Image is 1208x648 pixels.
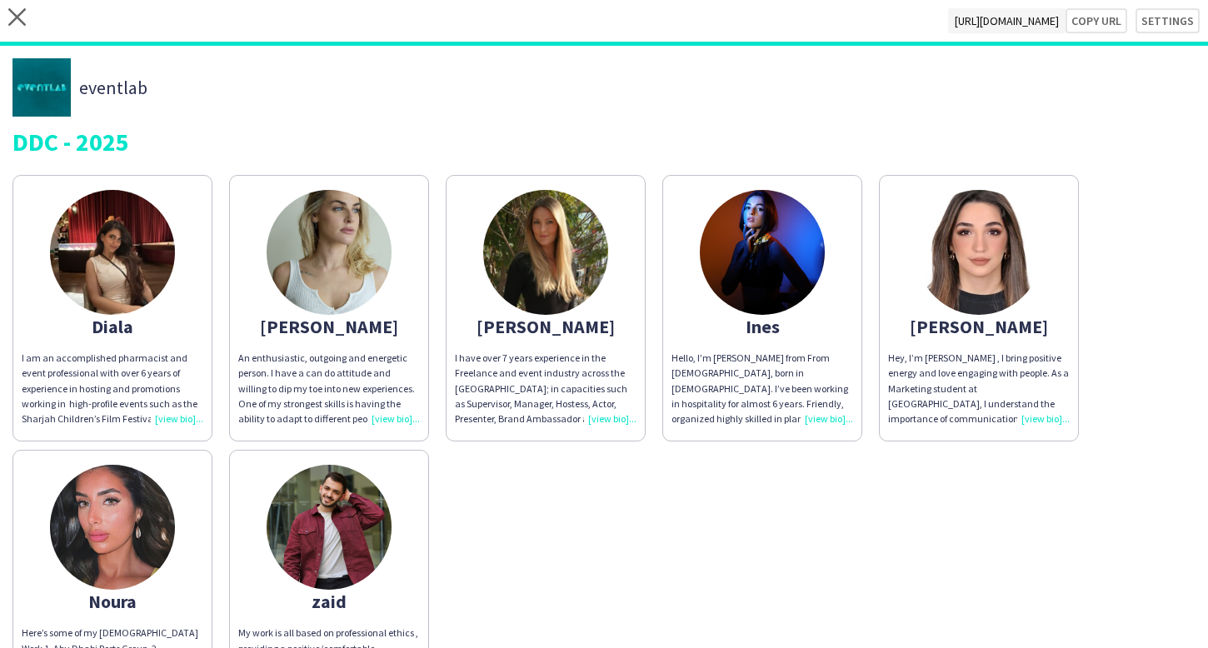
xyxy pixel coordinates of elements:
[12,129,1196,154] div: DDC - 2025
[50,465,175,590] img: thumb-668b99fd85a5d.jpeg
[1066,8,1127,33] button: Copy url
[916,190,1041,315] img: thumb-6630ecba69d65.jpeg
[700,190,825,315] img: thumb-637b9d65486dc.jpeg
[483,190,608,315] img: thumb-5f4ba18942b58.png
[1136,8,1200,33] button: Settings
[267,465,392,590] img: thumb-0abc8545-ac6c-4045-9ff6-bf7ec7d3b2d0.jpg
[50,190,175,315] img: thumb-6835419268c50.jpeg
[238,351,420,426] div: An enthusiastic, outgoing and energetic person. I have a can do attitude and willing to dip my to...
[455,319,636,334] div: [PERSON_NAME]
[22,319,203,334] div: Diala
[22,594,203,609] div: Noura
[671,319,853,334] div: Ines
[12,58,71,117] img: thumb-ae81c660-f097-47de-bcbd-b923574709b8.jpg
[79,80,147,95] span: eventlab
[22,351,203,426] div: I am an accomplished pharmacist and event professional with over 6 years of experience in hosting...
[267,190,392,315] img: thumb-83326a6d-2ef8-464d-8605-3b288954bbe6.jpg
[671,351,853,426] div: Hello, I’m [PERSON_NAME] from From [DEMOGRAPHIC_DATA], born in [DEMOGRAPHIC_DATA]. I’ve been work...
[888,351,1070,426] div: Hey, I’m [PERSON_NAME] , I bring positive energy and love engaging with people. As a Marketing st...
[948,8,1066,33] span: [URL][DOMAIN_NAME]
[455,351,636,426] div: I have over 7 years experience in the Freelance and event industry across the [GEOGRAPHIC_DATA]; ...
[888,319,1070,334] div: [PERSON_NAME]
[238,594,420,609] div: zaid
[238,319,420,334] div: [PERSON_NAME]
